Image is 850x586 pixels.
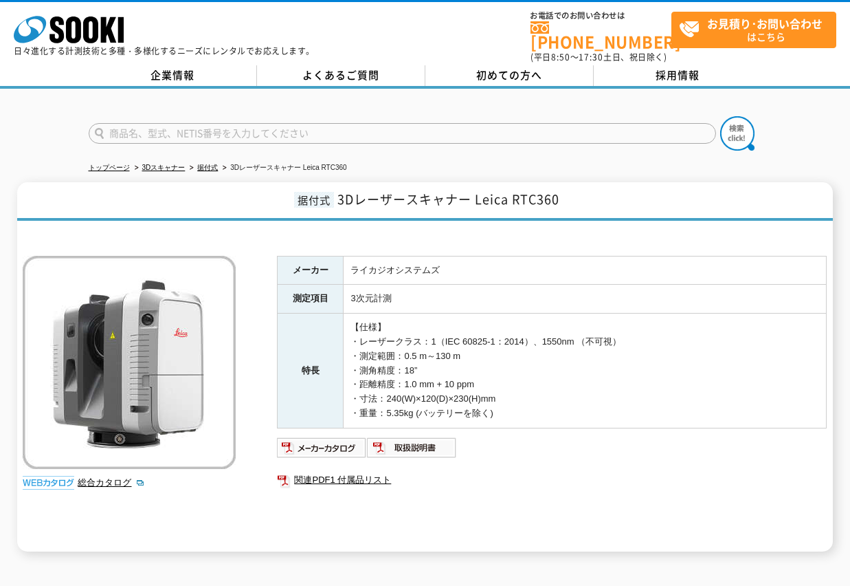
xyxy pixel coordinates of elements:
[78,477,145,488] a: 総合カタログ
[277,437,367,459] img: メーカーカタログ
[278,314,344,428] th: 特長
[257,65,425,86] a: よくあるご質問
[277,446,367,456] a: メーカーカタログ
[278,256,344,285] th: メーカー
[579,51,603,63] span: 17:30
[277,471,827,489] a: 関連PDF1 付属品リスト
[89,123,716,144] input: 商品名、型式、NETIS番号を入力してください
[671,12,836,48] a: お見積り･お問い合わせはこちら
[551,51,570,63] span: 8:50
[294,192,334,208] span: 据付式
[197,164,218,171] a: 据付式
[476,67,542,83] span: 初めての方へ
[425,65,594,86] a: 初めての方へ
[89,65,257,86] a: 企業情報
[278,285,344,314] th: 測定項目
[594,65,762,86] a: 採用情報
[530,21,671,50] a: [PHONE_NUMBER]
[530,51,667,63] span: (平日 ～ 土日、祝日除く)
[344,256,827,285] td: ライカジオシステムズ
[337,190,559,208] span: 3Dレーザースキャナー Leica RTC360
[89,164,130,171] a: トップページ
[679,12,836,47] span: はこちら
[23,476,74,490] img: webカタログ
[14,47,315,55] p: 日々進化する計測技術と多種・多様化するニーズにレンタルでお応えします。
[344,314,827,428] td: 【仕様】 ・レーザークラス：1（IEC 60825-1：2014）、1550nm （不可視） ・測定範囲：0.5 m～130 m ・測角精度：18” ・距離精度：1.0 mm + 10 ppm ...
[530,12,671,20] span: お電話でのお問い合わせは
[720,116,754,151] img: btn_search.png
[142,164,186,171] a: 3Dスキャナー
[220,161,346,175] li: 3Dレーザースキャナー Leica RTC360
[367,446,457,456] a: 取扱説明書
[23,256,236,469] img: 3Dレーザースキャナー Leica RTC360
[367,437,457,459] img: 取扱説明書
[344,285,827,314] td: 3次元計測
[707,15,823,32] strong: お見積り･お問い合わせ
